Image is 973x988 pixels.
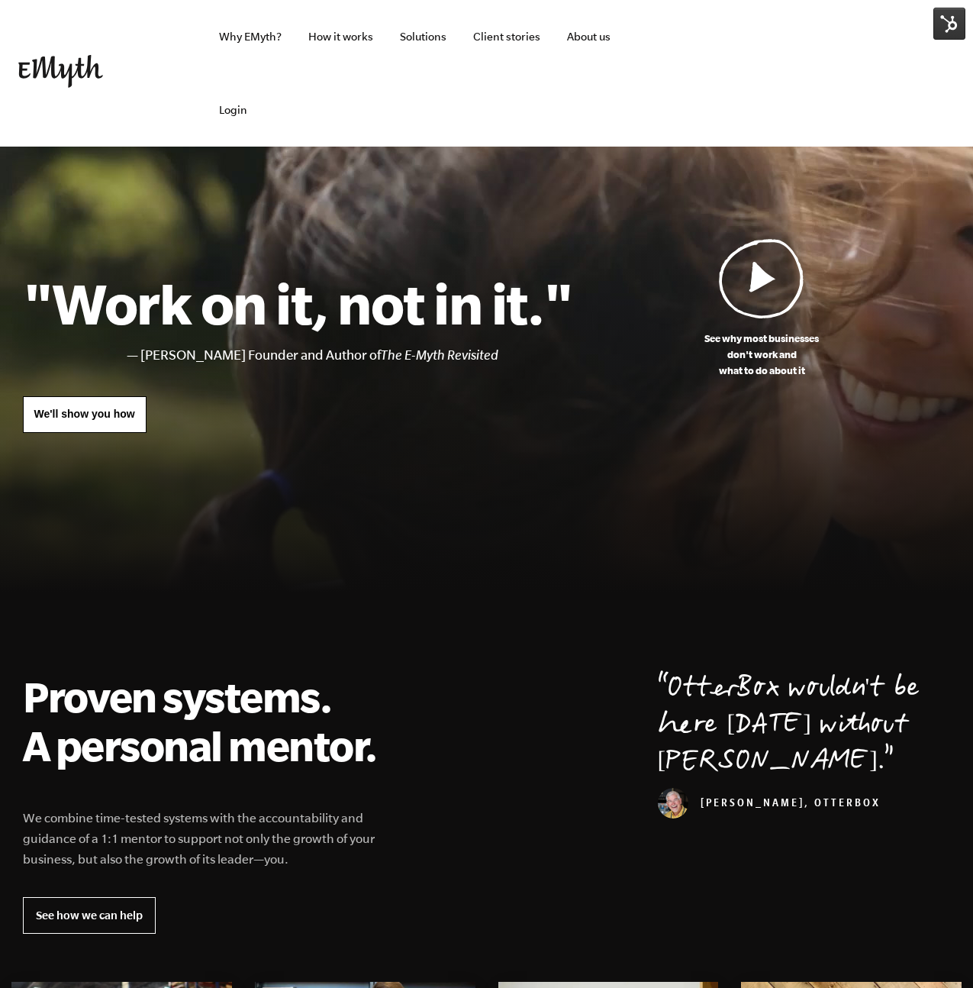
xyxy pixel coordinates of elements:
p: See why most businesses don't work and what to do about it [573,331,951,379]
iframe: Embedded CTA [627,57,787,90]
h2: Proven systems. A personal mentor. [23,672,395,770]
iframe: Chat Widget [897,915,973,988]
iframe: Embedded CTA [794,57,955,90]
img: Curt Richardson, OtterBox [658,788,688,818]
i: The E-Myth Revisited [381,347,498,363]
a: See why most businessesdon't work andwhat to do about it [573,238,951,379]
li: [PERSON_NAME] Founder and Author of [140,344,573,366]
a: Login [207,73,259,147]
a: See how we can help [23,897,156,934]
img: EMyth [18,55,103,88]
cite: [PERSON_NAME], OtterBox [658,799,881,811]
img: HubSpot Tools Menu Toggle [933,8,965,40]
a: We'll show you how [23,396,147,433]
h1: "Work on it, not in it." [23,270,573,337]
p: OtterBox wouldn't be here [DATE] without [PERSON_NAME]. [658,672,951,782]
img: Play Video [719,238,804,318]
p: We combine time-tested systems with the accountability and guidance of a 1:1 mentor to support no... [23,808,395,870]
span: We'll show you how [34,408,135,420]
